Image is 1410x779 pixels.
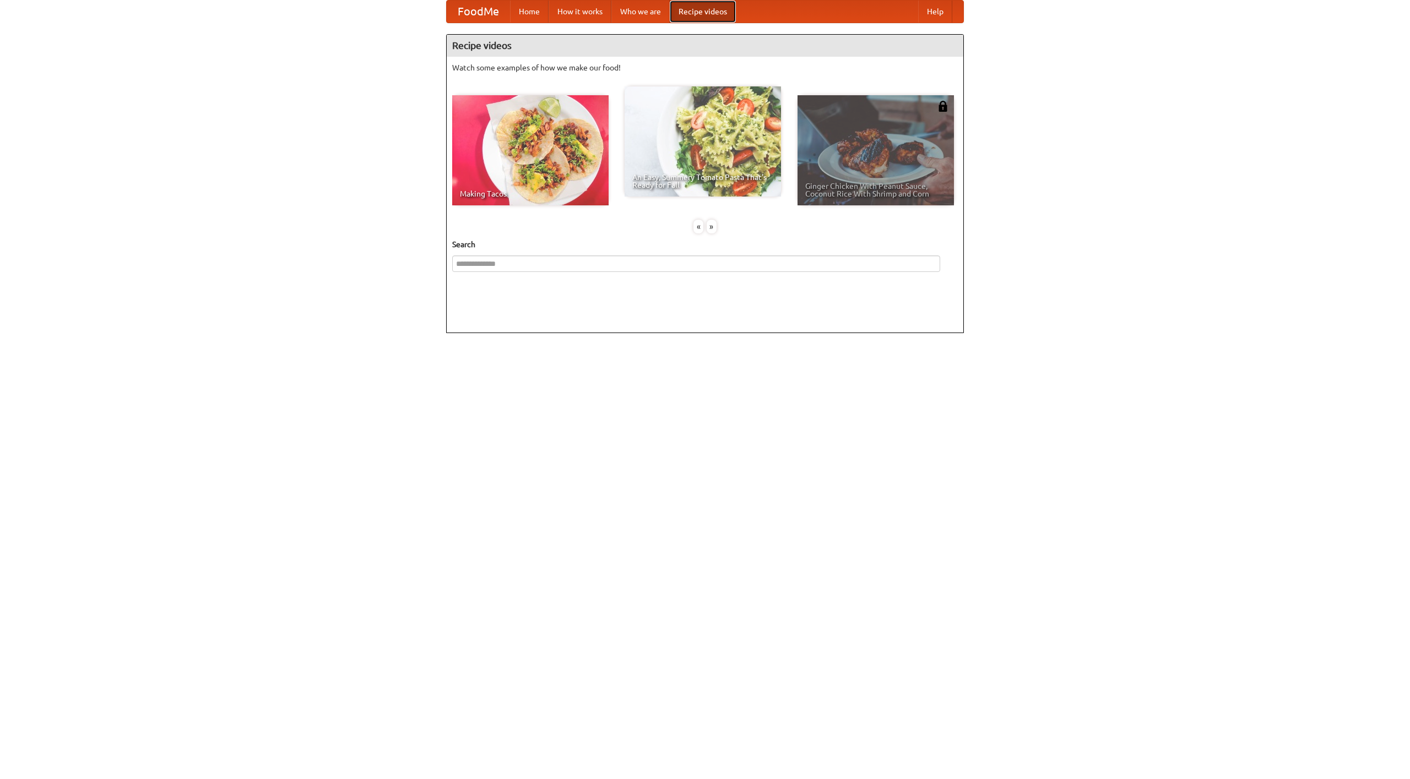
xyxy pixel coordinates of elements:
span: Making Tacos [460,190,601,198]
a: Help [918,1,952,23]
div: « [693,220,703,233]
a: Making Tacos [452,95,609,205]
h5: Search [452,239,958,250]
a: Home [510,1,549,23]
a: FoodMe [447,1,510,23]
img: 483408.png [937,101,948,112]
h4: Recipe videos [447,35,963,57]
div: » [707,220,717,233]
a: An Easy, Summery Tomato Pasta That's Ready for Fall [625,86,781,197]
p: Watch some examples of how we make our food! [452,62,958,73]
a: Who we are [611,1,670,23]
a: Recipe videos [670,1,736,23]
span: An Easy, Summery Tomato Pasta That's Ready for Fall [632,173,773,189]
a: How it works [549,1,611,23]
